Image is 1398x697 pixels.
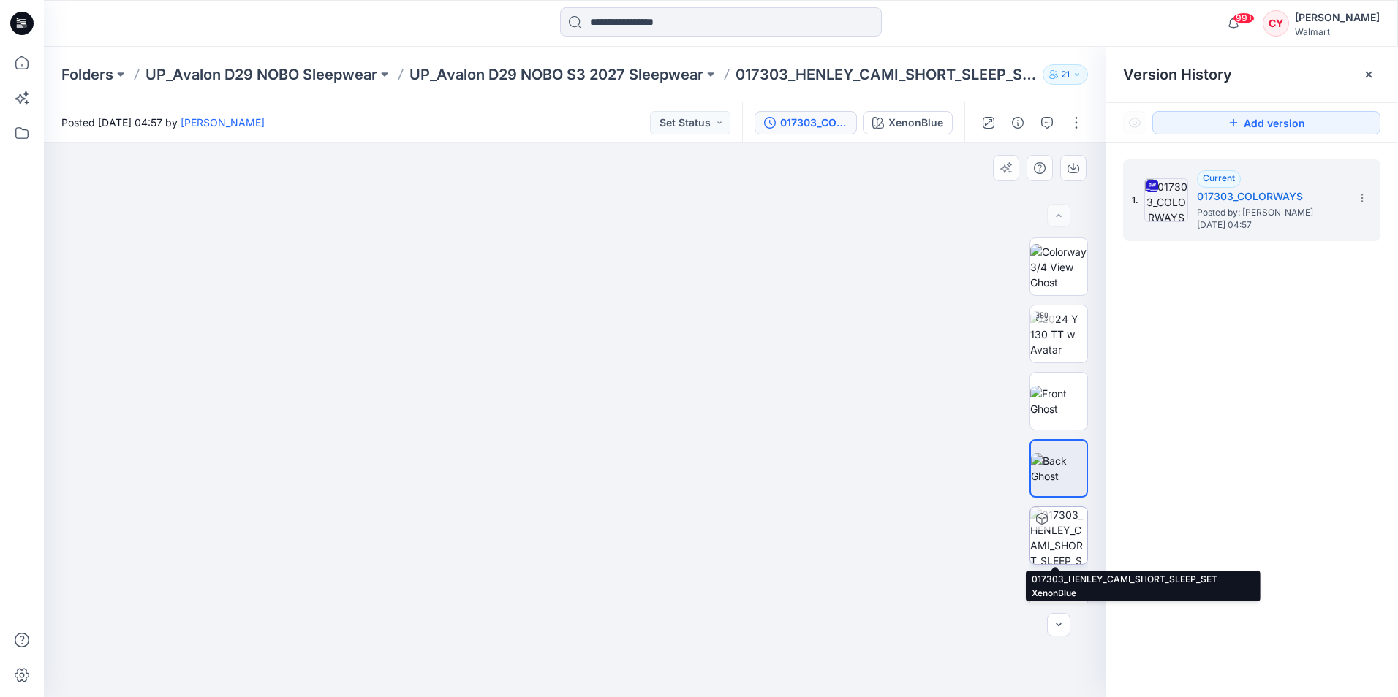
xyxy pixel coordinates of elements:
[1197,205,1343,220] span: Posted by: Celia Yatawara
[1295,26,1380,37] div: Walmart
[409,64,703,85] a: UP_Avalon D29 NOBO S3 2027 Sleepwear
[736,64,1037,85] p: 017303_HENLEY_CAMI_SHORT_SLEEP_SET
[1363,69,1375,80] button: Close
[61,115,265,130] span: Posted [DATE] 04:57 by
[61,64,113,85] a: Folders
[1197,220,1343,230] span: [DATE] 04:57
[863,111,953,134] button: XenonBlue
[181,116,265,129] a: [PERSON_NAME]
[1295,9,1380,26] div: [PERSON_NAME]
[146,64,377,85] a: UP_Avalon D29 NOBO Sleepwear
[1263,10,1289,37] div: CY
[1144,178,1188,222] img: 017303_COLORWAYS
[1030,507,1087,564] img: 017303_HENLEY_CAMI_SHORT_SLEEP_SET XenonBlue
[1203,172,1235,183] span: Current
[1132,194,1138,207] span: 1.
[1006,111,1029,134] button: Details
[1197,188,1343,205] h5: 017303_COLORWAYS
[1152,111,1380,134] button: Add version
[1031,453,1087,484] img: Back Ghost
[1043,64,1088,85] button: 21
[1030,244,1087,290] img: Colorway 3/4 View Ghost
[1123,111,1146,134] button: Show Hidden Versions
[755,111,857,134] button: 017303_COLORWAYS
[1123,66,1232,83] span: Version History
[780,115,847,131] div: 017303_COLORWAYS
[1030,311,1087,357] img: 2024 Y 130 TT w Avatar
[1030,386,1087,416] img: Front Ghost
[888,115,943,131] div: XenonBlue
[1233,12,1255,24] span: 99+
[1061,66,1070,83] p: 21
